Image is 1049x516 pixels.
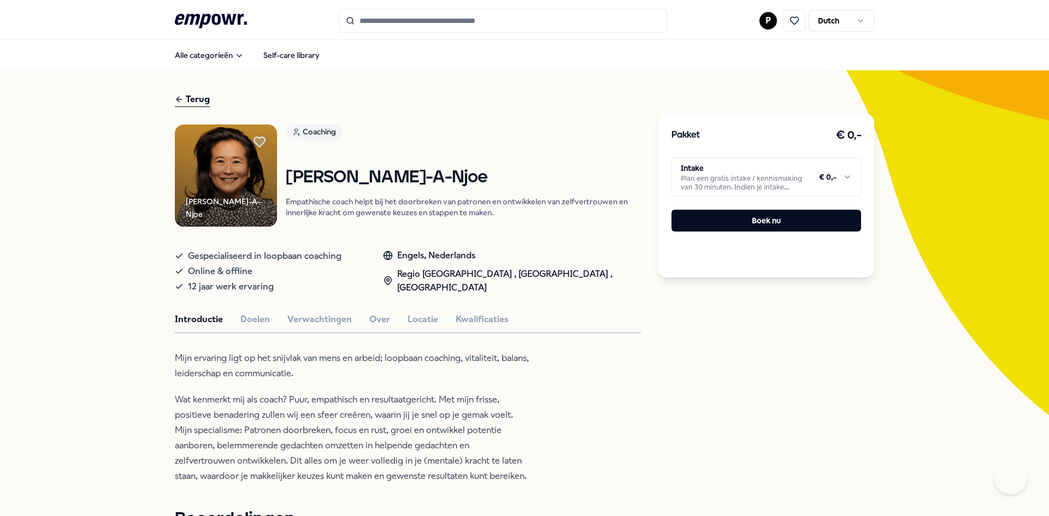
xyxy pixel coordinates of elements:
div: [PERSON_NAME]-A-Njoe [186,195,277,220]
input: Search for products, categories or subcategories [339,9,667,33]
h1: [PERSON_NAME]-A-Njoe [286,168,641,187]
p: Empathische coach helpt bij het doorbreken van patronen en ontwikkelen van zelfvertrouwen en inne... [286,196,641,218]
button: Doelen [240,312,270,327]
span: 12 jaar werk ervaring [188,279,274,294]
button: Introductie [175,312,223,327]
button: Verwachtingen [287,312,352,327]
div: Regio [GEOGRAPHIC_DATA] , [GEOGRAPHIC_DATA] , [GEOGRAPHIC_DATA] [383,267,641,295]
button: Boek nu [671,210,861,232]
h3: Pakket [671,128,700,143]
button: Locatie [408,312,438,327]
h3: € 0,- [836,127,862,144]
div: Coaching [286,124,342,140]
button: P [759,12,777,29]
a: Self-care library [255,44,328,66]
button: Over [369,312,390,327]
span: Gespecialiseerd in loopbaan coaching [188,248,341,264]
p: Wat kenmerkt mij als coach? Puur, empathisch en resultaatgericht. Met mijn frisse, positieve bena... [175,392,530,484]
nav: Main [166,44,328,66]
div: Terug [175,92,210,107]
button: Alle categorieën [166,44,252,66]
button: Kwalificaties [456,312,509,327]
img: Product Image [175,124,277,227]
span: Online & offline [188,264,252,279]
a: Coaching [286,124,641,144]
div: Engels, Nederlands [383,248,641,263]
p: Mijn ervaring ligt op het snijvlak van mens en arbeid; loopbaan coaching, vitaliteit, balans, lei... [175,351,530,381]
iframe: Help Scout Beacon - Open [994,461,1027,494]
